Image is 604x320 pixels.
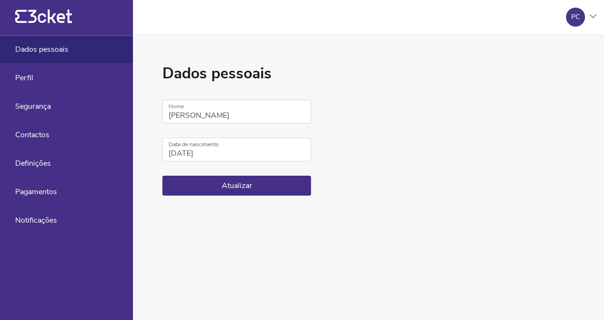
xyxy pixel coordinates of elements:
[15,131,49,139] span: Contactos
[15,45,68,54] span: Dados pessoais
[15,102,51,111] span: Segurança
[15,216,57,225] span: Notificações
[15,19,72,26] a: {' '}
[162,63,311,84] h1: Dados pessoais
[162,176,311,196] button: Atualizar
[15,74,33,82] span: Perfil
[15,10,27,23] g: {' '}
[15,188,57,196] span: Pagamentos
[571,13,580,21] div: PC
[15,159,51,168] span: Definições
[162,100,311,123] input: Nome
[162,138,311,151] label: Data de nascimento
